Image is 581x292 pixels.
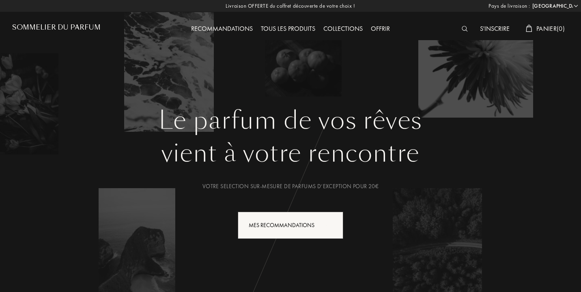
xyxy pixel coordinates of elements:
div: Offrir [367,24,394,34]
a: S'inscrire [476,24,514,33]
div: Tous les produits [257,24,319,34]
div: S'inscrire [476,24,514,34]
div: Recommandations [187,24,257,34]
a: Collections [319,24,367,33]
a: Tous les produits [257,24,319,33]
img: search_icn_white.svg [462,26,468,32]
span: Panier ( 0 ) [536,24,565,33]
a: Offrir [367,24,394,33]
a: Mes Recommandationsanimation [232,212,349,239]
div: Mes Recommandations [238,212,343,239]
div: vient à votre rencontre [18,135,563,172]
h1: Le parfum de vos rêves [18,106,563,135]
h1: Sommelier du Parfum [12,24,101,31]
a: Sommelier du Parfum [12,24,101,34]
div: Collections [319,24,367,34]
div: animation [323,217,340,233]
a: Recommandations [187,24,257,33]
span: Pays de livraison : [488,2,530,10]
div: Votre selection sur-mesure de parfums d’exception pour 20€ [18,182,563,191]
img: cart_white.svg [526,25,532,32]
